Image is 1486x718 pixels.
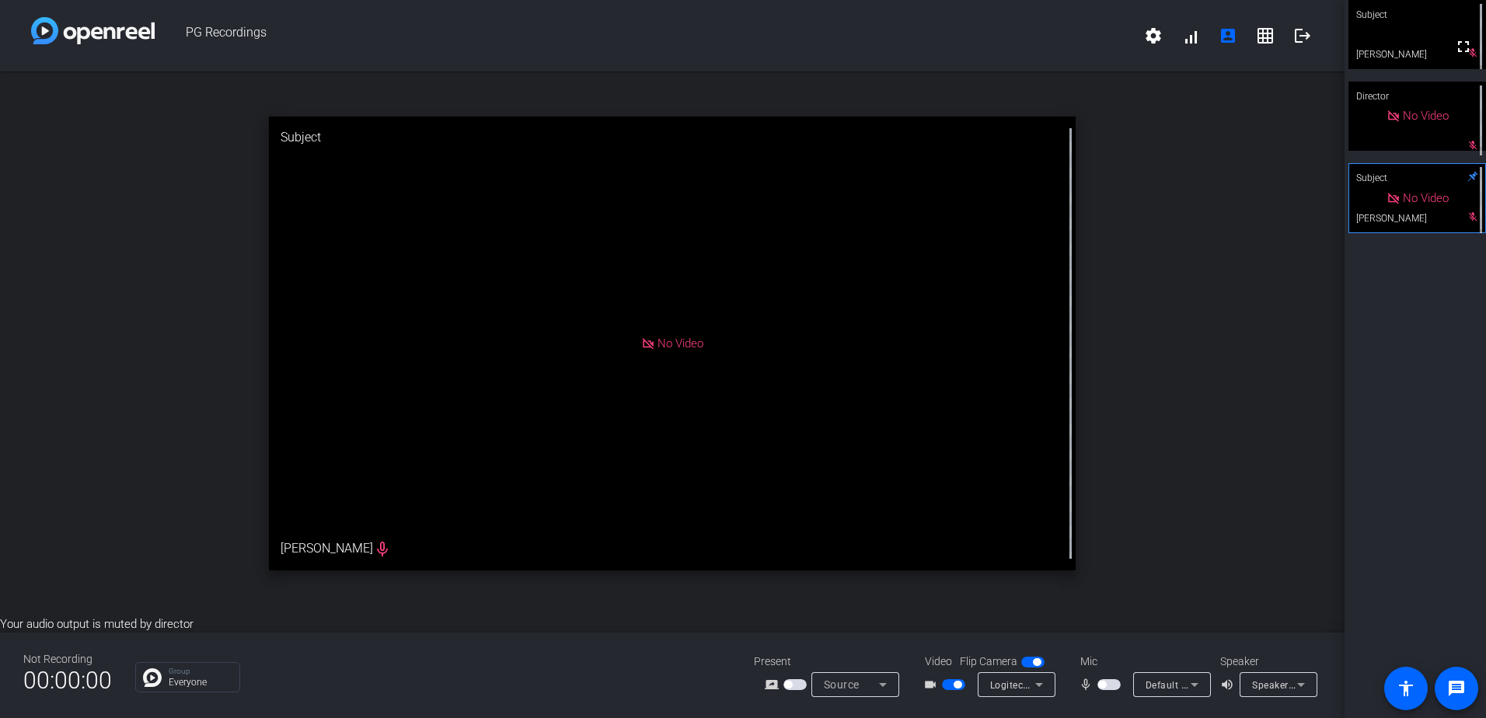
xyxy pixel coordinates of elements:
div: Mic [1065,654,1220,670]
img: Chat Icon [143,668,162,687]
span: No Video [658,336,703,350]
div: Director [1348,82,1486,111]
span: Speakers (Realtek(R) Audio) [1252,678,1379,691]
mat-icon: screen_share_outline [765,675,783,694]
mat-icon: grid_on [1256,26,1275,45]
button: signal_cellular_alt [1172,17,1209,54]
span: Video [925,654,952,670]
mat-icon: account_box [1219,26,1237,45]
div: Speaker [1220,654,1313,670]
div: Not Recording [23,651,112,667]
span: Logitech Webcam C930e (046d:0843) [990,678,1163,691]
span: No Video [1403,191,1449,205]
mat-icon: videocam_outline [923,675,942,694]
mat-icon: fullscreen [1454,37,1473,56]
mat-icon: accessibility [1397,679,1415,698]
mat-icon: settings [1144,26,1163,45]
div: Present [754,654,909,670]
div: Subject [269,117,1076,159]
span: Default - Microphone (2- Yeti Stereo Microphone) (046d:0ab7) [1146,678,1425,691]
mat-icon: volume_up [1220,675,1239,694]
div: Subject [1348,163,1486,193]
mat-icon: logout [1293,26,1312,45]
img: white-gradient.svg [31,17,155,44]
mat-icon: message [1447,679,1466,698]
mat-icon: mic_none [1079,675,1097,694]
span: Flip Camera [960,654,1017,670]
p: Everyone [169,678,232,687]
span: No Video [1403,109,1449,123]
span: PG Recordings [155,17,1135,54]
p: Group [169,667,232,675]
span: Source [824,678,860,691]
span: 00:00:00 [23,661,112,699]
